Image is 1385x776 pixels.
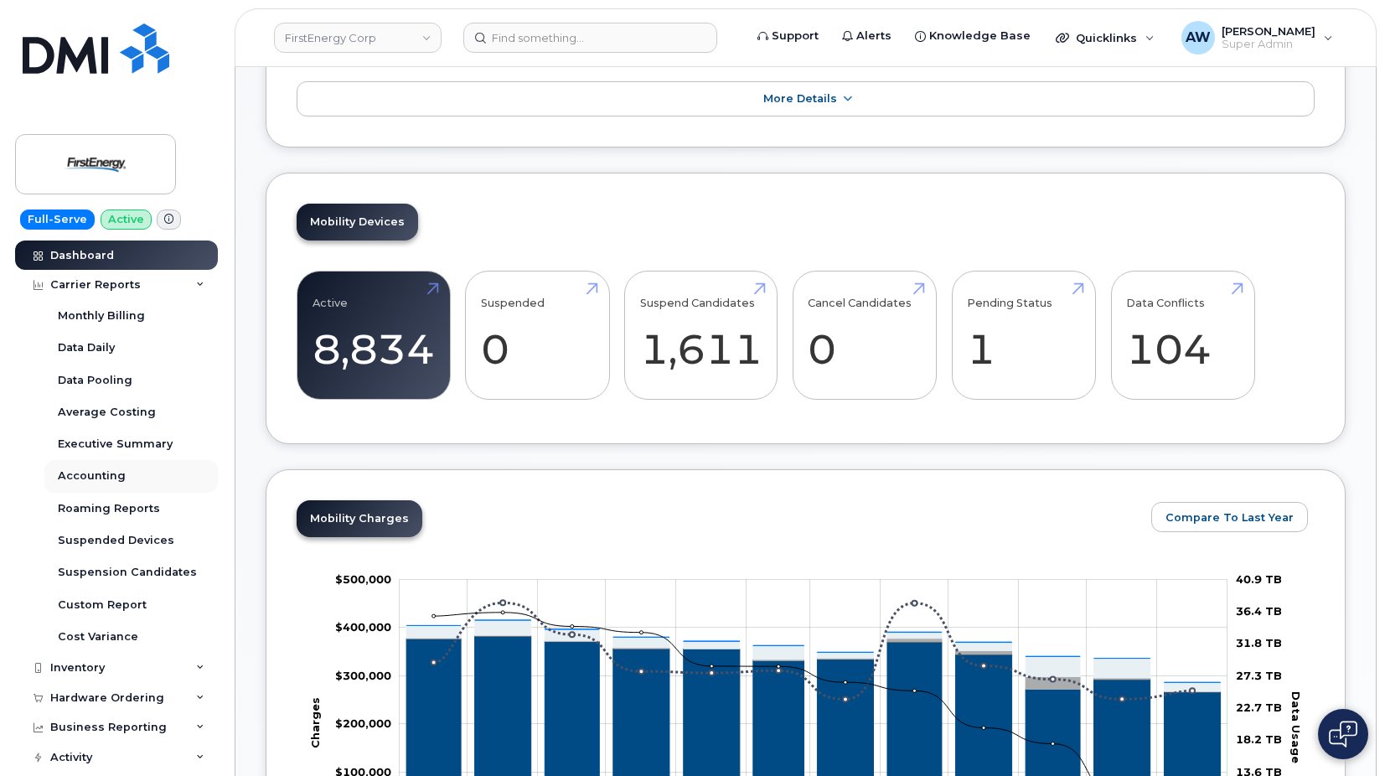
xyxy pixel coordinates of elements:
[481,280,594,391] a: Suspended 0
[903,19,1042,53] a: Knowledge Base
[1236,701,1282,714] tspan: 22.7 TB
[1044,21,1166,54] div: Quicklinks
[1236,572,1282,586] tspan: 40.9 TB
[1165,510,1294,525] span: Compare To Last Year
[1236,604,1282,618] tspan: 36.4 TB
[274,23,442,53] a: FirstEnergy Corp
[746,19,830,53] a: Support
[1170,21,1345,54] div: Alyssa Wagner
[335,717,391,730] g: $0
[335,620,391,634] tspan: $400,000
[830,19,903,53] a: Alerts
[1329,721,1357,748] img: Open chat
[929,28,1031,44] span: Knowledge Base
[1236,636,1282,649] tspan: 31.8 TB
[763,92,837,105] span: More Details
[406,620,1220,691] g: Hardware
[335,620,391,634] g: $0
[967,280,1080,391] a: Pending Status 1
[640,280,762,391] a: Suspend Candidates 1,611
[1222,24,1315,38] span: [PERSON_NAME]
[1186,28,1211,48] span: AW
[1151,502,1308,532] button: Compare To Last Year
[406,620,1220,682] g: Features
[856,28,891,44] span: Alerts
[1076,31,1137,44] span: Quicklinks
[808,280,921,391] a: Cancel Candidates 0
[313,280,435,391] a: Active 8,834
[1236,732,1282,746] tspan: 18.2 TB
[335,717,391,730] tspan: $200,000
[297,204,418,241] a: Mobility Devices
[772,28,819,44] span: Support
[335,669,391,682] tspan: $300,000
[335,572,391,586] tspan: $500,000
[335,669,391,682] g: $0
[1222,38,1315,51] span: Super Admin
[406,635,1220,691] g: Cancellation
[308,697,322,748] tspan: Charges
[1126,280,1239,391] a: Data Conflicts 104
[1236,669,1282,682] tspan: 27.3 TB
[463,23,717,53] input: Find something...
[1289,691,1303,763] tspan: Data Usage
[297,500,422,537] a: Mobility Charges
[335,572,391,586] g: $0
